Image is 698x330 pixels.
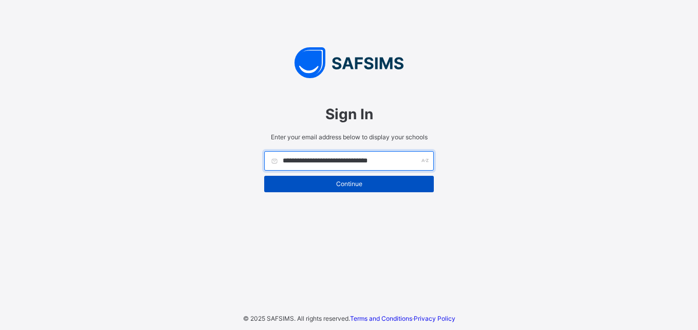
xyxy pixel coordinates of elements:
span: · [350,315,455,322]
span: Enter your email address below to display your schools [264,133,434,141]
a: Terms and Conditions [350,315,412,322]
a: Privacy Policy [414,315,455,322]
span: Continue [272,180,426,188]
span: © 2025 SAFSIMS. All rights reserved. [243,315,350,322]
span: Sign In [264,105,434,123]
img: SAFSIMS Logo [254,47,444,78]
